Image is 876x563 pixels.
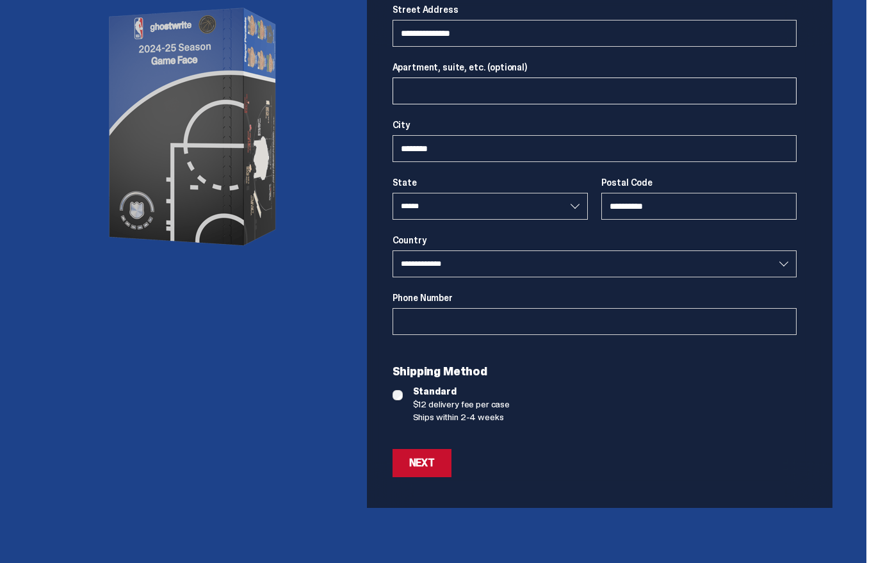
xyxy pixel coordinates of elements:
button: Next [393,449,451,477]
label: Apartment, suite, etc. (optional) [393,62,797,72]
span: Standard [413,385,797,398]
div: Next [409,458,435,468]
label: Postal Code [601,177,797,188]
label: Country [393,235,797,245]
span: $12 delivery fee per case [413,398,797,411]
p: Shipping Method [393,366,797,377]
label: Street Address [393,4,797,15]
label: Phone Number [393,293,797,303]
label: State [393,177,588,188]
label: City [393,120,797,130]
span: Ships within 2-4 weeks [413,411,797,423]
